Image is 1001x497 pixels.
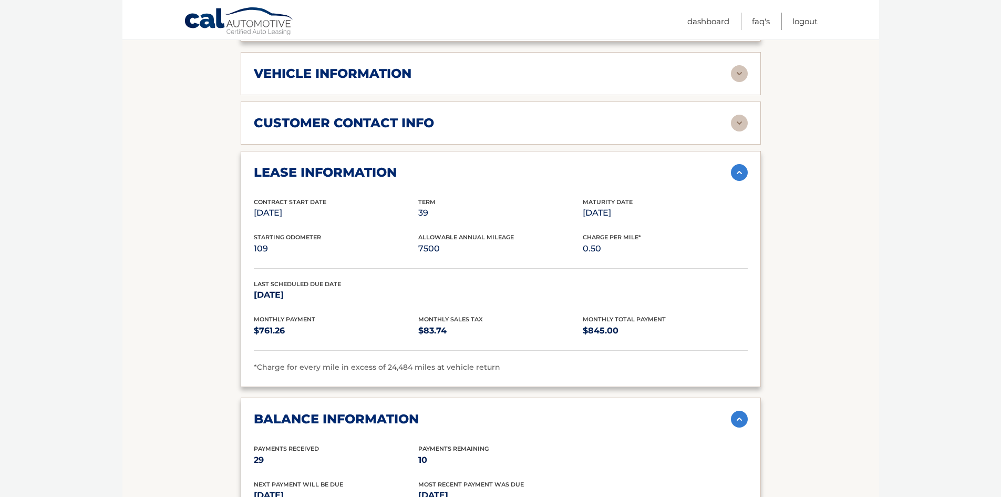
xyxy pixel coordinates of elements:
[418,453,583,468] p: 10
[254,288,418,302] p: [DATE]
[184,7,294,37] a: Cal Automotive
[583,198,633,206] span: Maturity Date
[418,198,436,206] span: Term
[731,115,748,131] img: accordion-rest.svg
[731,411,748,428] img: accordion-active.svg
[254,66,411,82] h2: vehicle information
[752,13,770,30] a: FAQ's
[418,206,583,220] p: 39
[254,323,418,338] p: $761.26
[731,164,748,181] img: accordion-active.svg
[254,411,419,427] h2: balance information
[418,316,483,323] span: Monthly Sales Tax
[254,362,500,372] span: *Charge for every mile in excess of 24,484 miles at vehicle return
[583,206,747,220] p: [DATE]
[583,316,666,323] span: Monthly Total Payment
[254,453,418,468] p: 29
[418,481,524,488] span: Most Recent Payment Was Due
[583,241,747,256] p: 0.50
[254,316,315,323] span: Monthly Payment
[254,280,341,288] span: Last Scheduled Due Date
[583,323,747,338] p: $845.00
[418,234,514,241] span: Allowable Annual Mileage
[418,445,489,452] span: Payments Remaining
[254,198,326,206] span: Contract Start Date
[583,234,641,241] span: Charge Per Mile*
[254,165,397,180] h2: lease information
[254,234,321,241] span: Starting Odometer
[254,115,434,131] h2: customer contact info
[792,13,818,30] a: Logout
[687,13,729,30] a: Dashboard
[254,481,343,488] span: Next Payment will be due
[731,65,748,82] img: accordion-rest.svg
[418,241,583,256] p: 7500
[254,445,319,452] span: Payments Received
[418,323,583,338] p: $83.74
[254,206,418,220] p: [DATE]
[254,241,418,256] p: 109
